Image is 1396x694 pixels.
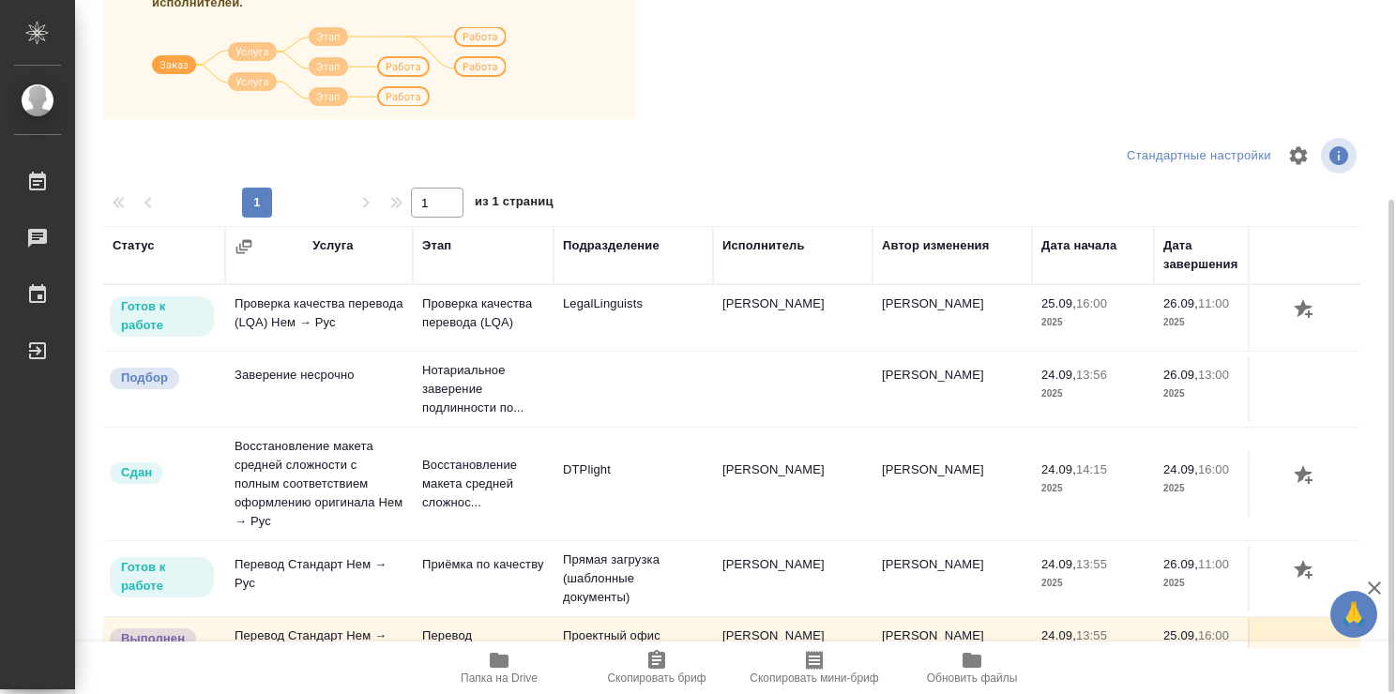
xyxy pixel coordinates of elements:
[121,629,185,648] p: Выполнен
[554,541,713,616] td: Прямая загрузка (шаблонные документы)
[1041,462,1076,476] p: 24.09,
[1163,313,1267,332] p: 2025
[1289,555,1321,587] button: Добавить оценку
[1041,557,1076,571] p: 24.09,
[1122,142,1276,171] div: split button
[882,236,989,255] div: Автор изменения
[736,641,893,694] button: Скопировать мини-бриф
[422,626,544,645] p: Перевод
[1289,460,1321,492] button: Добавить оценку
[1198,462,1229,476] p: 16:00
[1163,557,1198,571] p: 26.09,
[554,451,713,517] td: DTPlight
[563,236,660,255] div: Подразделение
[713,285,872,351] td: [PERSON_NAME]
[475,190,554,218] span: из 1 страниц
[1041,479,1145,498] p: 2025
[1198,296,1229,310] p: 11:00
[1041,313,1145,332] p: 2025
[893,641,1051,694] button: Обновить файлы
[872,546,1032,611] td: [PERSON_NAME]
[113,236,155,255] div: Статус
[420,641,578,694] button: Папка на Drive
[1041,628,1076,642] p: 24.09,
[422,361,544,417] p: Нотариальное заверение подлинности по...
[578,641,736,694] button: Скопировать бриф
[225,285,413,351] td: Проверка качества перевода (LQA) Нем → Рус
[461,671,538,685] span: Папка на Drive
[225,428,413,540] td: Восстановление макета средней сложности с полным соответствием оформлению оригинала Нем → Рус
[1321,138,1360,173] span: Посмотреть информацию
[927,671,1018,685] span: Обновить файлы
[1198,557,1229,571] p: 11:00
[750,671,878,685] span: Скопировать мини-бриф
[1276,133,1321,178] span: Настроить таблицу
[713,546,872,611] td: [PERSON_NAME]
[422,236,451,255] div: Этап
[225,546,413,611] td: Перевод Стандарт Нем → Рус
[312,236,353,255] div: Услуга
[225,617,413,683] td: Перевод Стандарт Нем → Рус
[1041,296,1076,310] p: 25.09,
[1041,385,1145,403] p: 2025
[1330,591,1377,638] button: 🙏
[1076,628,1107,642] p: 13:55
[1163,296,1198,310] p: 26.09,
[1163,368,1198,382] p: 26.09,
[1163,462,1198,476] p: 24.09,
[1163,574,1267,593] p: 2025
[1076,368,1107,382] p: 13:56
[713,451,872,517] td: [PERSON_NAME]
[1163,236,1267,274] div: Дата завершения
[872,356,1032,422] td: [PERSON_NAME]
[1338,595,1370,634] span: 🙏
[1041,368,1076,382] p: 24.09,
[121,297,203,335] p: Готов к работе
[422,555,544,574] p: Приёмка по качеству
[422,294,544,332] p: Проверка качества перевода (LQA)
[235,237,253,256] button: Сгруппировать
[422,456,544,512] p: Восстановление макета средней сложнос...
[1076,462,1107,476] p: 14:15
[1163,385,1267,403] p: 2025
[722,236,805,255] div: Исполнитель
[1198,368,1229,382] p: 13:00
[554,617,713,683] td: Проектный офис
[1163,628,1198,642] p: 25.09,
[1076,557,1107,571] p: 13:55
[554,285,713,351] td: LegalLinguists
[872,617,1032,683] td: [PERSON_NAME]
[121,558,203,596] p: Готов к работе
[713,617,872,683] td: [PERSON_NAME]
[1041,236,1116,255] div: Дата начала
[121,369,168,387] p: Подбор
[872,285,1032,351] td: [PERSON_NAME]
[872,451,1032,517] td: [PERSON_NAME]
[1076,296,1107,310] p: 16:00
[121,463,152,482] p: Сдан
[1163,479,1267,498] p: 2025
[1198,628,1229,642] p: 16:00
[1041,574,1145,593] p: 2025
[225,356,413,422] td: Заверение несрочно
[607,671,706,685] span: Скопировать бриф
[1289,294,1321,326] button: Добавить оценку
